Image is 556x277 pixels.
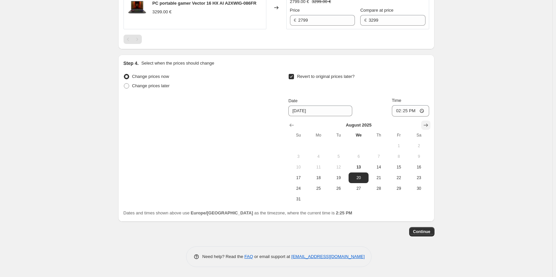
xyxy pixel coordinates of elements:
button: Monday August 18 2025 [309,172,329,183]
span: 16 [412,164,426,170]
button: Friday August 22 2025 [389,172,409,183]
span: We [351,133,366,138]
h2: Step 4. [124,60,139,67]
th: Monday [309,130,329,140]
th: Wednesday [349,130,369,140]
span: Need help? Read the [202,254,245,259]
span: 29 [392,186,406,191]
button: Saturday August 9 2025 [409,151,429,162]
button: Saturday August 30 2025 [409,183,429,194]
th: Tuesday [329,130,349,140]
span: 26 [331,186,346,191]
button: Sunday August 31 2025 [288,194,308,204]
span: 28 [371,186,386,191]
div: 3299.00 € [152,9,172,15]
span: Th [371,133,386,138]
span: € [364,18,367,23]
span: € [294,18,296,23]
span: or email support at [253,254,291,259]
a: [EMAIL_ADDRESS][DOMAIN_NAME] [291,254,365,259]
button: Friday August 8 2025 [389,151,409,162]
b: 2:25 PM [336,210,352,215]
span: 19 [331,175,346,180]
button: Sunday August 24 2025 [288,183,308,194]
button: Tuesday August 19 2025 [329,172,349,183]
span: Mo [311,133,326,138]
button: Saturday August 2 2025 [409,140,429,151]
span: 15 [392,164,406,170]
span: Revert to original prices later? [297,74,355,79]
button: Show next month, September 2025 [421,121,430,130]
button: Sunday August 3 2025 [288,151,308,162]
th: Thursday [369,130,389,140]
button: Friday August 29 2025 [389,183,409,194]
button: Show previous month, July 2025 [287,121,296,130]
button: Monday August 4 2025 [309,151,329,162]
span: 7 [371,154,386,159]
span: Sa [412,133,426,138]
th: Sunday [288,130,308,140]
button: Friday August 15 2025 [389,162,409,172]
button: Friday August 1 2025 [389,140,409,151]
button: Thursday August 28 2025 [369,183,389,194]
span: 5 [331,154,346,159]
span: 2 [412,143,426,148]
span: 21 [371,175,386,180]
span: 20 [351,175,366,180]
input: 8/13/2025 [288,106,352,116]
span: Continue [413,229,430,234]
span: Fr [392,133,406,138]
input: 12:00 [392,105,429,117]
span: Compare at price [360,8,394,13]
span: 22 [392,175,406,180]
span: Date [288,98,297,103]
button: Tuesday August 26 2025 [329,183,349,194]
button: Monday August 25 2025 [309,183,329,194]
span: Time [392,98,401,103]
button: Thursday August 21 2025 [369,172,389,183]
span: 14 [371,164,386,170]
span: 23 [412,175,426,180]
button: Thursday August 7 2025 [369,151,389,162]
nav: Pagination [124,35,142,44]
span: 1 [392,143,406,148]
a: FAQ [244,254,253,259]
span: Price [290,8,300,13]
span: 12 [331,164,346,170]
button: Today Wednesday August 13 2025 [349,162,369,172]
button: Thursday August 14 2025 [369,162,389,172]
span: 11 [311,164,326,170]
button: Saturday August 23 2025 [409,172,429,183]
span: PC portable gamer Vector 16 HX AI A2XWIG-086FR [152,1,257,6]
span: 4 [311,154,326,159]
button: Wednesday August 27 2025 [349,183,369,194]
span: 3 [291,154,306,159]
span: Change prices now [132,74,169,79]
p: Select when the prices should change [141,60,214,67]
span: 13 [351,164,366,170]
span: 30 [412,186,426,191]
span: Tu [331,133,346,138]
span: 17 [291,175,306,180]
span: 9 [412,154,426,159]
span: 31 [291,196,306,202]
span: 6 [351,154,366,159]
button: Wednesday August 6 2025 [349,151,369,162]
button: Sunday August 10 2025 [288,162,308,172]
button: Tuesday August 12 2025 [329,162,349,172]
button: Monday August 11 2025 [309,162,329,172]
span: 27 [351,186,366,191]
span: 10 [291,164,306,170]
th: Saturday [409,130,429,140]
span: Su [291,133,306,138]
span: 18 [311,175,326,180]
button: Tuesday August 5 2025 [329,151,349,162]
button: Sunday August 17 2025 [288,172,308,183]
b: Europe/[GEOGRAPHIC_DATA] [191,210,253,215]
th: Friday [389,130,409,140]
span: 8 [392,154,406,159]
button: Continue [409,227,434,236]
button: Saturday August 16 2025 [409,162,429,172]
span: 25 [311,186,326,191]
span: Dates and times shown above use as the timezone, where the current time is [124,210,352,215]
